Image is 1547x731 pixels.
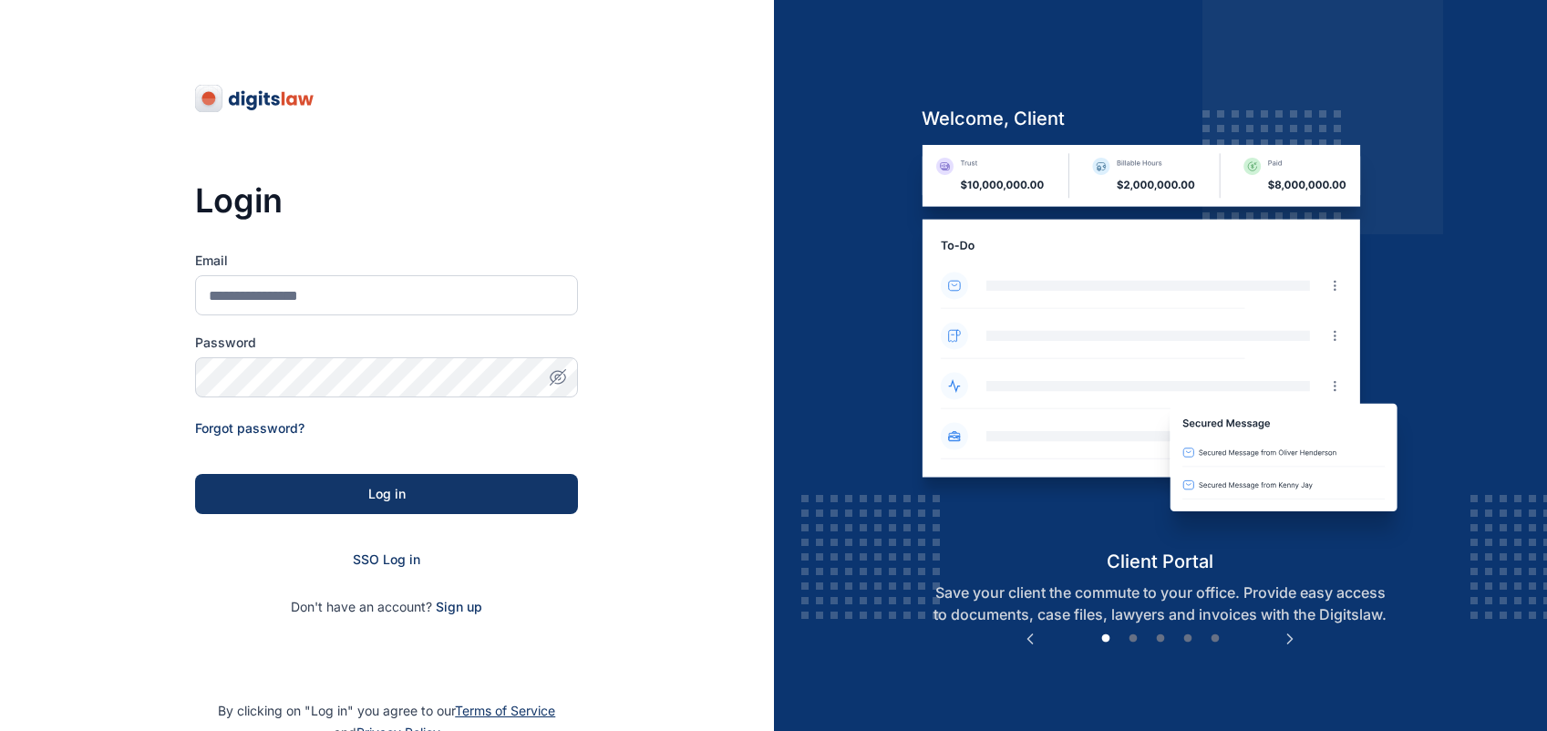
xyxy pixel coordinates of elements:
button: Previous [1021,630,1039,648]
a: Terms of Service [455,703,555,718]
h5: client portal [907,549,1413,574]
label: Email [195,252,578,270]
button: 4 [1179,630,1197,648]
a: SSO Log in [353,551,420,567]
button: Next [1281,630,1299,648]
button: 5 [1206,630,1224,648]
div: Log in [224,485,549,503]
span: Sign up [436,598,482,616]
button: Log in [195,474,578,514]
button: 1 [1097,630,1115,648]
a: Forgot password? [195,420,304,436]
img: digitslaw-logo [195,84,315,113]
p: Don't have an account? [195,598,578,616]
img: client-portal [907,145,1413,549]
h5: welcome, client [907,106,1413,131]
button: 2 [1124,630,1142,648]
p: Save your client the commute to your office. Provide easy access to documents, case files, lawyer... [907,582,1413,625]
a: Sign up [436,599,482,614]
label: Password [195,334,578,352]
button: 3 [1151,630,1170,648]
h3: Login [195,182,578,219]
